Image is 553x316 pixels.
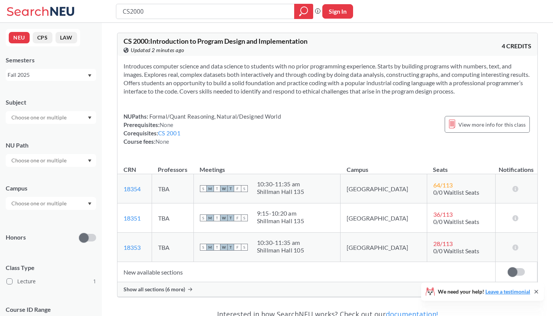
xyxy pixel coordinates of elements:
[124,165,136,174] div: CRN
[124,112,281,146] div: NUPaths: Prerequisites: Corequisites: Course fees:
[241,214,248,221] span: S
[88,202,92,205] svg: Dropdown arrow
[155,138,169,145] span: None
[433,240,453,247] span: 28 / 113
[6,276,96,286] label: Lecture
[227,185,234,192] span: T
[122,5,289,18] input: Class, professor, course number, "phrase"
[341,233,427,262] td: [GEOGRAPHIC_DATA]
[495,158,537,174] th: Notifications
[502,42,531,50] span: 4 CREDITS
[241,185,248,192] span: S
[33,32,52,43] button: CPS
[220,214,227,221] span: W
[88,159,92,162] svg: Dropdown arrow
[6,264,96,272] span: Class Type
[152,233,193,262] td: TBA
[6,154,96,167] div: Dropdown arrow
[117,282,537,297] div: Show all sections (6 more)
[207,214,214,221] span: M
[220,244,227,251] span: W
[9,32,30,43] button: NEU
[6,305,96,314] p: Course ID Range
[458,120,526,129] span: View more info for this class
[8,113,71,122] input: Choose one or multiple
[6,141,96,149] div: NU Path
[433,189,479,196] span: 0/0 Waitlist Seats
[8,156,71,165] input: Choose one or multiple
[88,116,92,119] svg: Dropdown arrow
[234,214,241,221] span: F
[200,214,207,221] span: S
[207,244,214,251] span: M
[438,289,530,294] span: We need your help!
[158,130,181,137] a: CS 2001
[117,262,495,282] td: New available sections
[341,174,427,203] td: [GEOGRAPHIC_DATA]
[6,184,96,192] div: Campus
[131,46,184,54] span: Updated 2 minutes ago
[6,69,96,81] div: Fall 2025Dropdown arrow
[88,74,92,77] svg: Dropdown arrow
[200,244,207,251] span: S
[427,158,495,174] th: Seats
[152,158,193,174] th: Professors
[152,174,193,203] td: TBA
[241,244,248,251] span: S
[433,218,479,225] span: 0/0 Waitlist Seats
[200,185,207,192] span: S
[6,111,96,124] div: Dropdown arrow
[55,32,77,43] button: LAW
[485,288,530,295] a: Leave a testimonial
[433,247,479,254] span: 0/0 Waitlist Seats
[294,4,313,19] div: magnifying glass
[124,286,185,293] span: Show all sections (6 more)
[234,185,241,192] span: F
[341,203,427,233] td: [GEOGRAPHIC_DATA]
[214,214,220,221] span: T
[214,244,220,251] span: T
[299,6,308,17] svg: magnifying glass
[257,180,304,188] div: 10:30 - 11:35 am
[6,233,26,242] p: Honors
[124,37,307,45] span: CS 2000 : Introduction to Program Design and Implementation
[257,239,304,246] div: 10:30 - 11:35 am
[257,217,304,225] div: Shillman Hall 135
[193,158,341,174] th: Meetings
[124,244,141,251] a: 18353
[124,185,141,192] a: 18354
[234,244,241,251] span: F
[148,113,281,120] span: Formal/Quant Reasoning, Natural/Designed World
[322,4,353,19] button: Sign In
[257,188,304,195] div: Shillman Hall 135
[341,158,427,174] th: Campus
[124,214,141,222] a: 18351
[6,56,96,64] div: Semesters
[93,277,96,286] span: 1
[227,214,234,221] span: T
[6,197,96,210] div: Dropdown arrow
[124,62,531,95] section: Introduces computer science and data science to students with no prior programming experience. St...
[160,121,173,128] span: None
[227,244,234,251] span: T
[207,185,214,192] span: M
[433,211,453,218] span: 36 / 113
[257,246,304,254] div: Shillman Hall 105
[433,181,453,189] span: 64 / 113
[214,185,220,192] span: T
[6,98,96,106] div: Subject
[257,210,304,217] div: 9:15 - 10:20 am
[8,199,71,208] input: Choose one or multiple
[152,203,193,233] td: TBA
[8,71,87,79] div: Fall 2025
[220,185,227,192] span: W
